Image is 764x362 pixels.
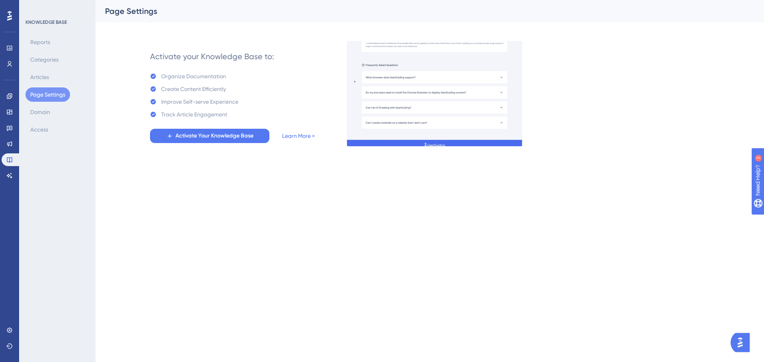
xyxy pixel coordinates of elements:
[55,4,58,10] div: 3
[25,52,63,67] button: Categories
[161,97,238,106] div: Improve Self-serve Experience
[25,122,53,137] button: Access
[25,105,55,119] button: Domain
[347,41,522,147] img: a27db7f7ef9877a438c7956077c236be.gif
[25,70,54,84] button: Articles
[161,110,227,119] div: Track Article Engagement
[161,84,226,94] div: Create Content Efficiently
[150,129,269,143] button: Activate Your Knowledge Base
[175,131,253,141] span: Activate Your Knowledge Base
[731,331,754,354] iframe: UserGuiding AI Assistant Launcher
[105,6,735,17] div: Page Settings
[161,72,226,81] div: Organize Documentation
[25,35,55,49] button: Reports
[282,131,315,141] a: Learn More >
[150,51,274,62] div: Activate your Knowledge Base to:
[25,19,67,25] div: KNOWLEDGE BASE
[19,2,50,12] span: Need Help?
[25,87,70,102] button: Page Settings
